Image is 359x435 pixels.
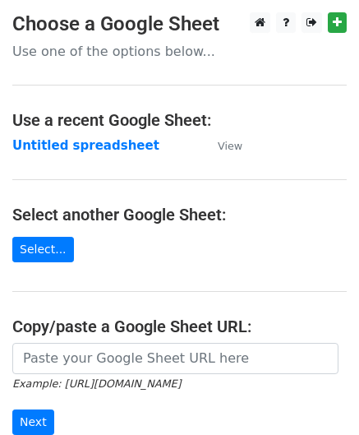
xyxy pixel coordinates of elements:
p: Use one of the options below... [12,43,347,60]
small: View [218,140,242,152]
small: Example: [URL][DOMAIN_NAME] [12,377,181,390]
input: Next [12,410,54,435]
h4: Copy/paste a Google Sheet URL: [12,317,347,336]
h4: Use a recent Google Sheet: [12,110,347,130]
a: View [201,138,242,153]
a: Untitled spreadsheet [12,138,159,153]
h4: Select another Google Sheet: [12,205,347,224]
input: Paste your Google Sheet URL here [12,343,338,374]
a: Select... [12,237,74,262]
h3: Choose a Google Sheet [12,12,347,36]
